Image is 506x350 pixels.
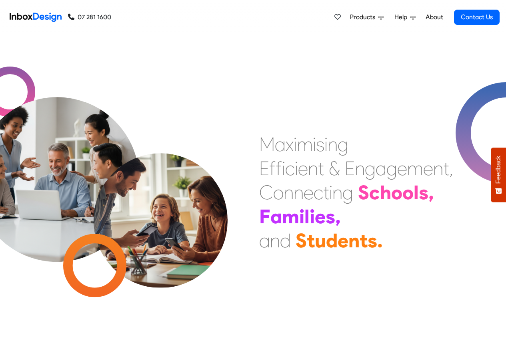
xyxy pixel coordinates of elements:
div: i [294,132,297,156]
div: g [338,132,348,156]
div: n [284,180,294,204]
div: n [294,180,304,204]
div: t [318,156,324,180]
div: o [273,180,284,204]
button: Feedback - Show survey [491,148,506,202]
div: a [270,204,282,229]
div: i [299,204,304,229]
div: x [286,132,294,156]
a: Help [391,9,419,25]
div: E [345,156,355,180]
div: E [259,156,269,180]
span: Products [350,12,378,22]
div: g [386,156,397,180]
a: Products [347,9,387,25]
div: e [304,180,314,204]
div: i [329,180,332,204]
div: m [297,132,313,156]
a: Contact Us [454,10,500,25]
div: a [376,156,386,180]
div: i [324,132,328,156]
div: h [380,180,391,204]
div: n [433,156,443,180]
div: d [326,229,338,253]
div: s [368,229,377,253]
div: e [298,156,308,180]
div: c [285,156,295,180]
div: n [332,180,342,204]
div: g [365,156,376,180]
div: n [348,229,360,253]
div: S [296,229,307,253]
div: u [315,229,326,253]
div: m [282,204,299,229]
div: e [338,229,348,253]
div: c [369,180,380,204]
div: t [443,156,449,180]
div: n [308,156,318,180]
div: e [423,156,433,180]
div: C [259,180,273,204]
div: o [402,180,414,204]
div: s [316,132,324,156]
a: About [423,9,445,25]
div: n [328,132,338,156]
div: F [259,204,270,229]
div: f [276,156,282,180]
div: d [280,229,291,253]
div: i [282,156,285,180]
div: f [269,156,276,180]
div: , [335,204,341,229]
div: t [323,180,329,204]
div: . [377,229,383,253]
div: S [358,180,369,204]
div: i [310,204,315,229]
div: c [314,180,323,204]
div: o [391,180,402,204]
div: a [259,229,270,253]
div: t [307,229,315,253]
div: l [414,180,419,204]
div: e [397,156,407,180]
div: l [304,204,310,229]
div: t [360,229,368,253]
div: , [428,180,434,204]
div: n [355,156,365,180]
span: Feedback [495,156,502,184]
div: & [329,156,340,180]
div: Maximising Efficient & Engagement, Connecting Schools, Families, and Students. [259,132,453,253]
div: , [449,156,453,180]
a: 07 281 1600 [68,12,111,22]
div: m [407,156,423,180]
div: i [295,156,298,180]
div: M [259,132,275,156]
div: s [419,180,428,204]
div: s [326,204,335,229]
span: Help [394,12,410,22]
div: n [270,229,280,253]
div: a [275,132,286,156]
div: i [313,132,316,156]
div: g [342,180,353,204]
div: e [315,204,326,229]
img: parents_with_child.png [77,120,244,288]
